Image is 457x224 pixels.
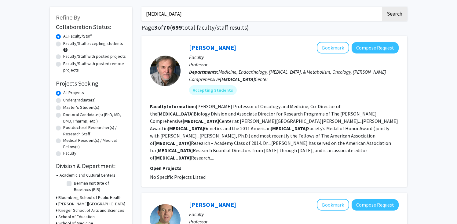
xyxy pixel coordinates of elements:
[183,118,219,124] b: [MEDICAL_DATA]
[56,80,126,87] h2: Projects Seeking:
[156,147,193,153] b: [MEDICAL_DATA]
[382,7,407,21] button: Search
[58,201,125,207] h3: [PERSON_NAME][GEOGRAPHIC_DATA]
[63,90,84,96] label: All Projects
[189,69,218,75] b: Departments:
[58,194,122,201] h3: Bloomberg School of Public Health
[63,150,76,156] label: Faculty
[58,207,124,214] h3: Krieger School of Arts and Sciences
[60,172,115,178] h3: Academic and Cultural Centers
[154,24,158,31] span: 3
[58,214,95,220] h3: School of Education
[189,53,399,61] p: Faculty
[63,33,92,39] label: All Faculty/Staff
[352,199,399,211] button: Compose Request to Noah Hahn
[56,162,126,170] h2: Division & Department:
[352,42,399,53] button: Compose Request to Stephen Baylin
[172,24,182,31] span: 699
[150,103,196,109] b: Faculty Information:
[150,103,398,161] fg-read-more: [PERSON_NAME] Professor of Oncology and Medicine, Co-Director of the Biology Division and Associa...
[157,111,194,117] b: [MEDICAL_DATA]
[317,199,349,211] button: Add Noah Hahn to Bookmarks
[189,211,399,218] p: Faculty
[141,7,381,21] input: Search Keywords
[63,137,126,150] label: Medical Resident(s) / Medical Fellow(s)
[63,61,126,73] label: Faculty/Staff with posted remote projects
[63,124,126,137] label: Postdoctoral Researcher(s) / Research Staff
[189,69,386,82] span: Medicine, Endocrinology, [MEDICAL_DATA], & Metabolism, Oncology, [PERSON_NAME] Comprehensive Center
[56,23,126,31] h2: Collaboration Status:
[163,24,170,31] span: 70
[168,125,204,131] b: [MEDICAL_DATA]
[56,13,80,21] span: Refine By
[189,85,237,95] mat-chip: Accepting Students
[63,40,123,47] label: Faculty/Staff accepting students
[189,61,399,68] p: Professor
[150,174,206,180] span: No Specific Projects Listed
[150,164,399,172] p: Open Projects
[141,24,407,31] h1: Page of ( total faculty/staff results)
[189,201,236,208] a: [PERSON_NAME]
[155,140,191,146] b: [MEDICAL_DATA]
[63,104,99,111] label: Master's Student(s)
[63,112,126,124] label: Doctoral Candidate(s) (PhD, MD, DMD, PharmD, etc.)
[317,42,349,53] button: Add Stephen Baylin to Bookmarks
[189,44,236,51] a: [PERSON_NAME]
[271,125,307,131] b: [MEDICAL_DATA]
[155,155,191,161] b: [MEDICAL_DATA]
[74,180,125,193] label: Berman Institute of Bioethics (BIB)
[63,53,126,60] label: Faculty/Staff with posted projects
[220,76,255,82] b: [MEDICAL_DATA]
[63,97,96,103] label: Undergraduate(s)
[5,196,26,219] iframe: Chat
